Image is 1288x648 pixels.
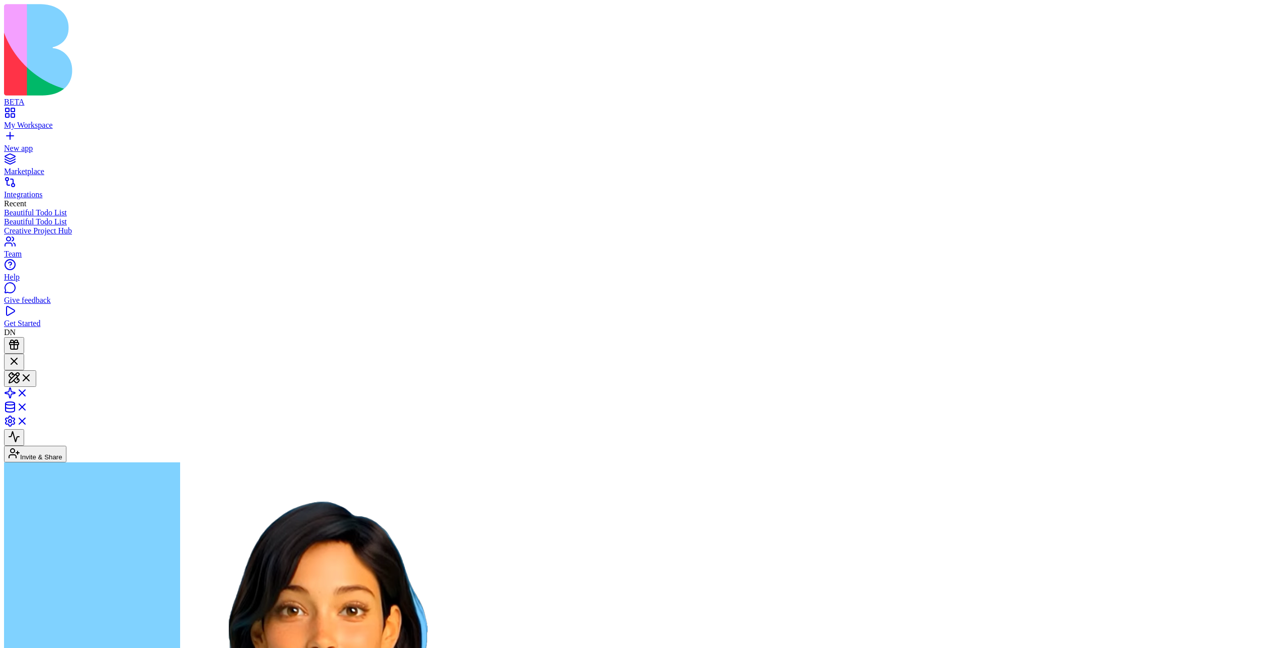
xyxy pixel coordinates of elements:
a: Creative Project Hub [4,226,1284,235]
a: Team [4,240,1284,259]
span: Recent [4,199,26,208]
div: BETA [4,98,1284,107]
a: BETA [4,89,1284,107]
a: New app [4,135,1284,153]
div: Integrations [4,190,1284,199]
a: Give feedback [4,287,1284,305]
div: New app [4,144,1284,153]
div: Give feedback [4,296,1284,305]
a: Beautiful Todo List [4,208,1284,217]
a: Marketplace [4,158,1284,176]
a: Get Started [4,310,1284,328]
div: Team [4,250,1284,259]
a: Integrations [4,181,1284,199]
a: Help [4,264,1284,282]
a: Beautiful Todo List [4,217,1284,226]
button: Invite & Share [4,446,66,462]
div: Help [4,273,1284,282]
div: Get Started [4,319,1284,328]
div: Marketplace [4,167,1284,176]
img: logo [4,4,409,96]
div: My Workspace [4,121,1284,130]
a: My Workspace [4,112,1284,130]
span: DN [4,328,16,337]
